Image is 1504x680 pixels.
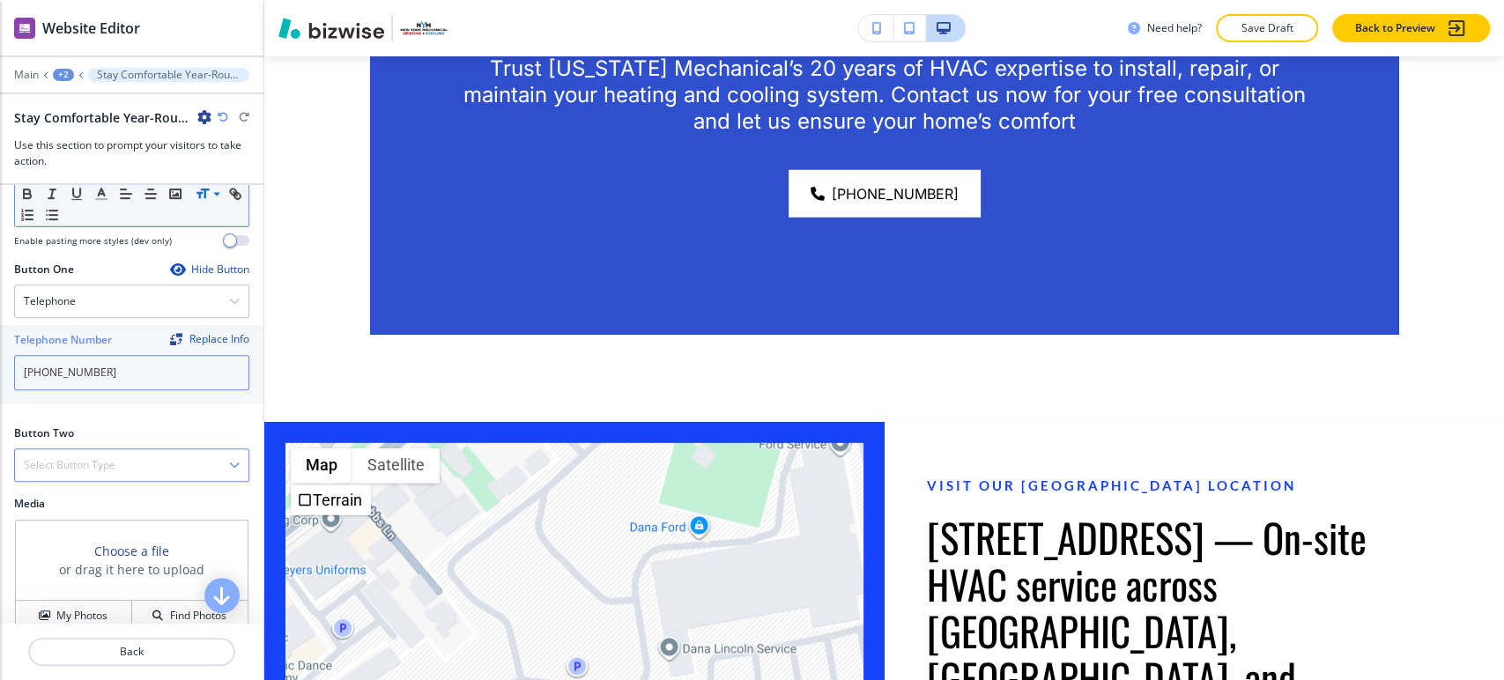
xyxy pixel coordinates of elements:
h3: or drag it here to upload [59,560,204,579]
button: Show street map [291,448,352,484]
p: Trust [US_STATE] Mechanical’s 20 years of HVAC expertise to install, repair, or maintain your hea... [460,55,1308,135]
button: Back [28,638,235,666]
li: Terrain [293,485,369,514]
img: Bizwise Logo [278,18,384,39]
span: Find and replace this information across Bizwise [170,333,249,347]
h4: Select Button Type [24,457,115,473]
button: Hide Button [170,262,249,277]
img: editor icon [14,18,35,39]
h4: Enable pasting more styles (dev only) [14,234,172,248]
h3: Need help? [1147,20,1202,36]
button: Main [14,69,39,81]
span: [PHONE_NUMBER] [832,183,959,204]
button: Show satellite imagery [352,448,440,484]
button: Back to Preview [1332,14,1490,42]
p: Visit Our [GEOGRAPHIC_DATA] Location [927,475,1417,496]
button: Stay Comfortable Year-Round [88,68,249,82]
img: Your Logo [400,21,448,36]
input: Ex. 561-222-1111 [14,355,249,390]
h2: Telephone Number [14,332,112,348]
ul: Show street map [291,484,371,515]
p: Stay Comfortable Year-Round [97,69,241,81]
div: Replace Info [170,333,249,345]
a: [PHONE_NUMBER] [789,170,981,218]
h2: Media [14,496,249,512]
button: My Photos [16,601,132,632]
p: Back to Preview [1355,20,1435,36]
button: Choose a file [94,542,169,560]
h4: Telephone [24,293,76,309]
p: Back [30,644,233,660]
label: Terrain [313,491,362,509]
h2: Button One [14,262,74,277]
button: Save Draft [1216,14,1318,42]
h4: My Photos [56,608,107,624]
div: Choose a fileor drag it here to uploadMy PhotosFind Photos [14,519,249,633]
button: Find Photos [132,601,248,632]
button: ReplaceReplace Info [170,333,249,345]
img: Replace [170,333,182,345]
h4: Find Photos [170,608,226,624]
button: +2 [53,69,74,81]
h3: Use this section to prompt your visitors to take action. [14,137,249,169]
h2: Website Editor [42,18,140,39]
p: Save Draft [1239,20,1295,36]
h2: Button Two [14,425,74,441]
h2: Stay Comfortable Year-Round [14,108,190,127]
